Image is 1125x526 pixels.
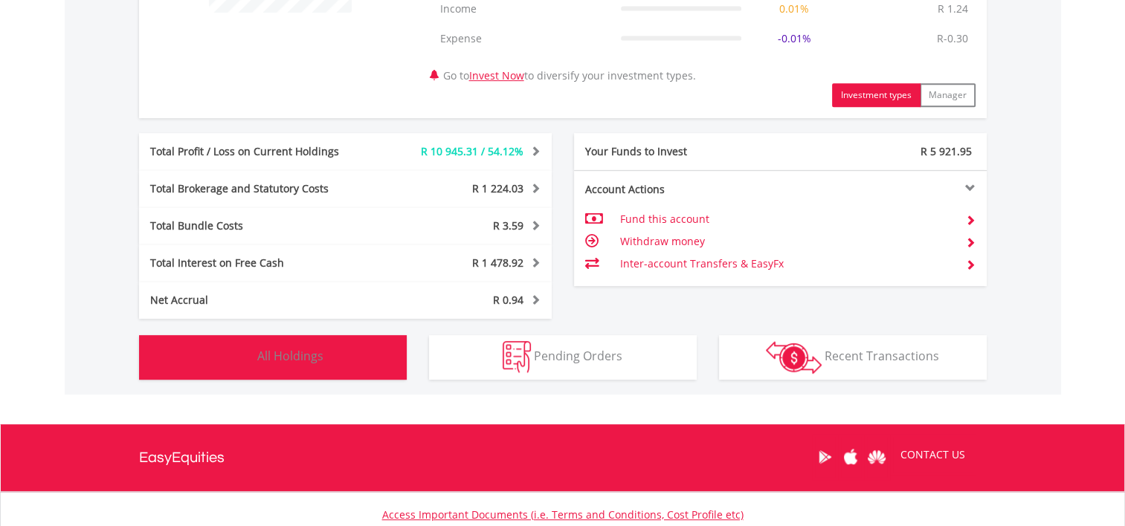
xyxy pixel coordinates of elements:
[534,348,622,364] span: Pending Orders
[139,424,225,491] a: EasyEquities
[749,24,839,53] td: -0.01%
[433,24,613,53] td: Expense
[382,507,744,522] a: Access Important Documents (i.e. Terms and Conditions, Cost Profile etc)
[619,230,953,253] td: Withdraw money
[469,68,524,82] a: Invest Now
[766,341,822,374] img: transactions-zar-wht.png
[832,83,921,107] button: Investment types
[472,256,523,270] span: R 1 478.92
[493,218,523,233] span: R 3.59
[257,348,323,364] span: All Holdings
[864,434,890,480] a: Huawei
[838,434,864,480] a: Apple
[472,181,523,195] span: R 1 224.03
[825,348,939,364] span: Recent Transactions
[139,256,380,270] div: Total Interest on Free Cash
[139,181,380,196] div: Total Brokerage and Statutory Costs
[139,218,380,233] div: Total Bundle Costs
[493,293,523,307] span: R 0.94
[139,335,407,380] button: All Holdings
[139,293,380,308] div: Net Accrual
[222,341,254,373] img: holdings-wht.png
[503,341,531,373] img: pending_instructions-wht.png
[421,144,523,158] span: R 10 945.31 / 54.12%
[619,208,953,230] td: Fund this account
[139,144,380,159] div: Total Profit / Loss on Current Holdings
[574,144,781,159] div: Your Funds to Invest
[812,434,838,480] a: Google Play
[619,253,953,275] td: Inter-account Transfers & EasyFx
[929,24,976,53] td: R-0.30
[920,83,976,107] button: Manager
[574,182,781,197] div: Account Actions
[890,434,976,475] a: CONTACT US
[921,144,972,158] span: R 5 921.95
[429,335,697,380] button: Pending Orders
[719,335,987,380] button: Recent Transactions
